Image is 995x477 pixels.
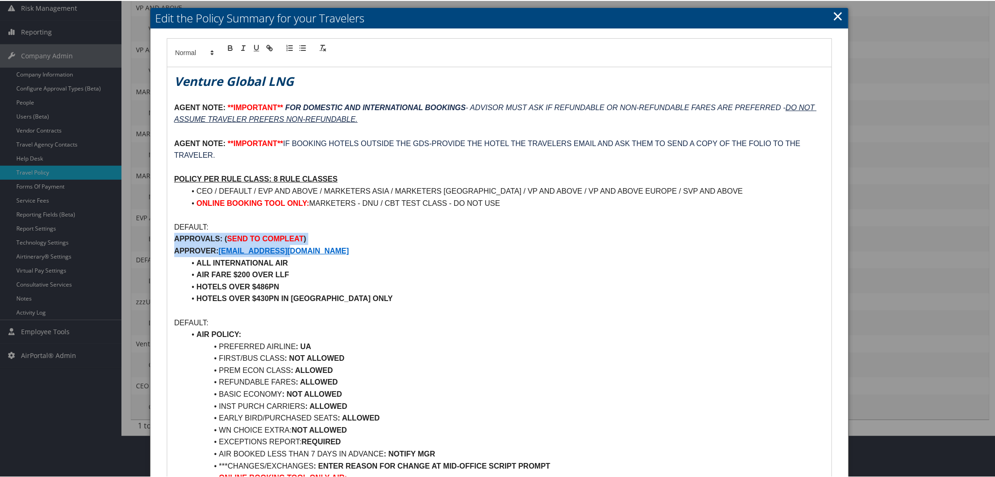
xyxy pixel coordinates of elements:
li: PREM ECON CLASS [185,364,825,376]
p: DEFAULT: [174,220,825,232]
em: Venture Global LNG [174,72,294,89]
strong: AGENT NOTE: [174,103,226,111]
strong: : ENTER REASON FOR CHANGE AT MID-OFFICE SCRIPT PROMPT [313,461,550,469]
strong: AGENT NOTE: [174,139,226,147]
em: - ADVISOR MUST ASK IF REFUNDABLE OR NON-REFUNDABLE FARES ARE PREFERRED - [174,103,817,123]
h2: Edit the Policy Summary for your Travelers [150,7,849,28]
strong: ALL INTERNATIONAL AIR [197,258,288,266]
strong: : ALLOWED [338,413,380,421]
strong: HOTELS OVER $430PN IN [GEOGRAPHIC_DATA] ONLY [197,294,393,302]
li: AIR BOOKED LESS THAN 7 DAYS IN ADVANCE [185,447,825,459]
strong: NOT ALLOWED [291,425,347,433]
li: REFUNDABLE FARES [185,375,825,387]
span: IF BOOKING HOTELS OUTSIDE THE GDS-PROVIDE THE HOTEL THE TRAVELERS EMAIL AND ASK THEM TO SEND A CO... [174,139,803,159]
li: FIRST/BUS CLASS [185,351,825,364]
strong: REQUIRED [301,437,341,445]
a: [EMAIL_ADDRESS][DOMAIN_NAME] [219,246,349,254]
li: PREFERRED AIRLINE [185,340,825,352]
strong: AIR POLICY: [197,330,242,337]
strong: SEND TO COMPLEAT [227,234,304,242]
li: INST PURCH CARRIERS [185,400,825,412]
strong: : NOT ALLOWED [282,389,342,397]
strong: : ALLOWED [296,377,338,385]
em: FOR DOMESTIC AND INTERNATIONAL BOOKINGS [285,103,466,111]
li: EARLY BIRD/PURCHASED SEATS [185,411,825,423]
strong: : NOT ALLOWED [284,353,344,361]
strong: : UA [296,342,311,350]
strong: APPROVALS: [174,234,223,242]
li: MARKETERS - DNU / CBT TEST CLASS - DO NOT USE [185,196,825,209]
strong: : NOTIFY MGR [384,449,435,457]
strong: APPROVER: [174,246,219,254]
a: Close [832,6,843,24]
strong: HOTELS OVER $486PN [197,282,279,290]
u: POLICY PER RULE CLASS: 8 RULE CLASSES [174,174,338,182]
strong: : ALLOWED [305,401,347,409]
strong: : ALLOWED [291,365,333,373]
li: BASIC ECONOMY [185,387,825,400]
strong: ( [225,234,227,242]
strong: AIR FARE $200 OVER LLF [197,270,289,278]
li: WN CHOICE EXTRA: [185,423,825,435]
strong: ) [304,234,306,242]
p: DEFAULT: [174,316,825,328]
strong: ONLINE BOOKING TOOL ONLY: [197,198,309,206]
li: EXCEPTIONS REPORT: [185,435,825,447]
li: CEO / DEFAULT / EVP AND ABOVE / MARKETERS ASIA / MARKETERS [GEOGRAPHIC_DATA] / VP AND ABOVE / VP ... [185,184,825,196]
li: ***CHANGES/EXCHANGES [185,459,825,471]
